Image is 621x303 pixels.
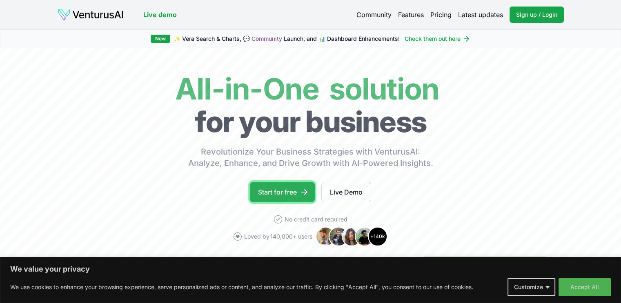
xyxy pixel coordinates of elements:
[252,35,282,42] a: Community
[10,264,611,274] p: We value your privacy
[516,11,557,19] span: Sign up / Login
[559,278,611,296] button: Accept All
[398,10,424,20] a: Features
[321,182,371,202] a: Live Demo
[58,8,124,21] img: logo
[342,227,361,246] img: Avatar 3
[430,10,452,20] a: Pricing
[507,278,555,296] button: Customize
[143,10,177,20] a: Live demo
[316,227,335,246] img: Avatar 1
[458,10,503,20] a: Latest updates
[151,35,170,43] div: New
[405,35,470,43] a: Check them out here
[510,7,564,23] a: Sign up / Login
[250,182,315,202] a: Start for free
[174,35,400,43] span: ✨ Vera Search & Charts, 💬 Launch, and 📊 Dashboard Enhancements!
[329,227,348,246] img: Avatar 2
[355,227,374,246] img: Avatar 4
[10,282,473,292] p: We use cookies to enhance your browsing experience, serve personalized ads or content, and analyz...
[356,10,392,20] a: Community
